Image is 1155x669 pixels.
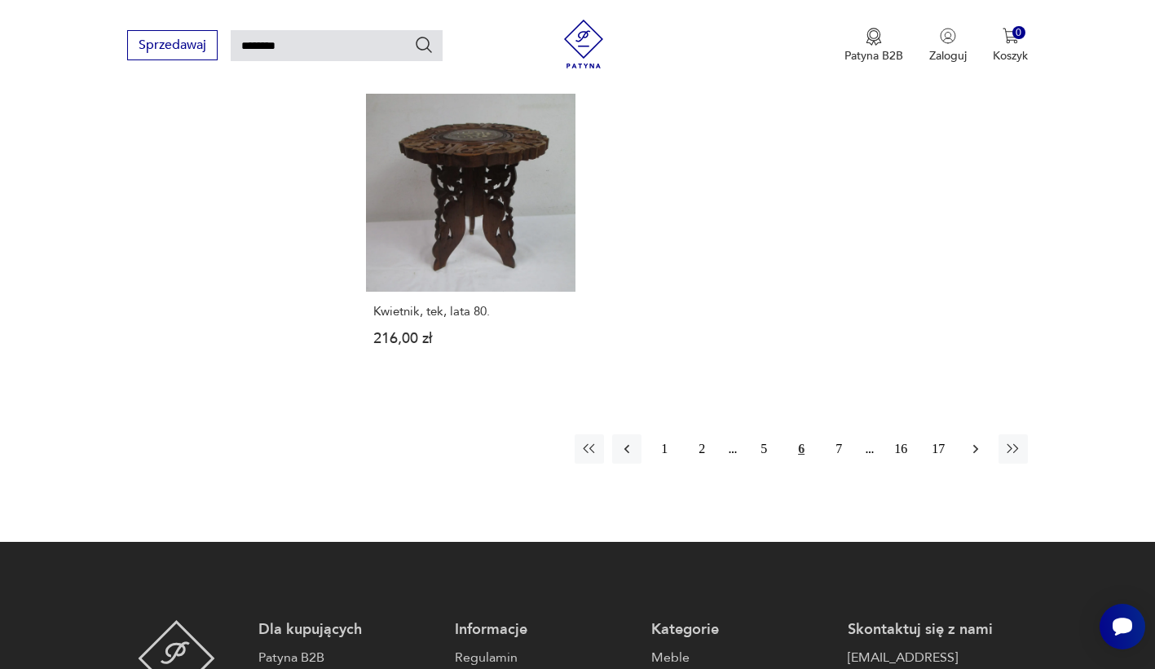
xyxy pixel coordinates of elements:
p: Dla kupujących [258,620,439,640]
button: Patyna B2B [844,28,903,64]
h3: Kwietnik, tek, lata 80. [373,305,568,319]
div: 0 [1012,26,1026,40]
img: Ikona medalu [866,28,882,46]
img: Patyna - sklep z meblami i dekoracjami vintage [559,20,608,68]
button: 5 [749,434,778,464]
a: Regulamin [455,648,635,667]
a: Ikona medaluPatyna B2B [844,28,903,64]
button: 6 [787,434,816,464]
button: 2 [687,434,716,464]
p: Patyna B2B [844,48,903,64]
p: Zaloguj [929,48,967,64]
button: 0Koszyk [993,28,1028,64]
button: Sprzedawaj [127,30,218,60]
button: 7 [824,434,853,464]
p: 216,00 zł [373,332,568,346]
a: Patyna B2B [258,648,439,667]
p: Informacje [455,620,635,640]
button: 1 [650,434,679,464]
button: 17 [924,434,953,464]
button: Szukaj [414,35,434,55]
iframe: Smartsupp widget button [1100,604,1145,649]
img: Ikona koszyka [1003,28,1019,44]
a: Sprzedawaj [127,41,218,52]
img: Ikonka użytkownika [940,28,956,44]
p: Kategorie [651,620,831,640]
p: Koszyk [993,48,1028,64]
a: Kwietnik, tek, lata 80.Kwietnik, tek, lata 80.216,00 zł [366,81,575,376]
a: Meble [651,648,831,667]
button: Zaloguj [929,28,967,64]
button: 16 [886,434,915,464]
p: Skontaktuj się z nami [848,620,1028,640]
